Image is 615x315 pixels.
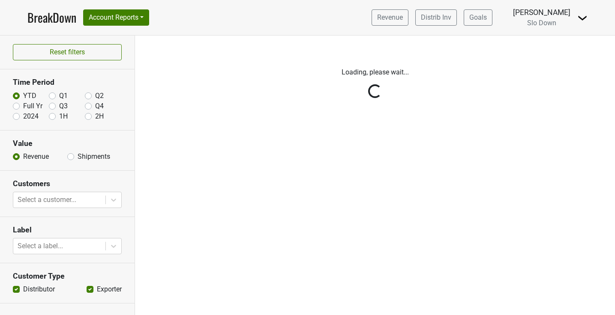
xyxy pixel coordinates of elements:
button: Account Reports [83,9,149,26]
a: Revenue [372,9,408,26]
a: BreakDown [27,9,76,27]
img: Dropdown Menu [577,13,588,23]
a: Goals [464,9,492,26]
span: Slo Down [527,19,556,27]
div: [PERSON_NAME] [513,7,570,18]
p: Loading, please wait... [141,67,609,77]
a: Distrib Inv [415,9,457,26]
